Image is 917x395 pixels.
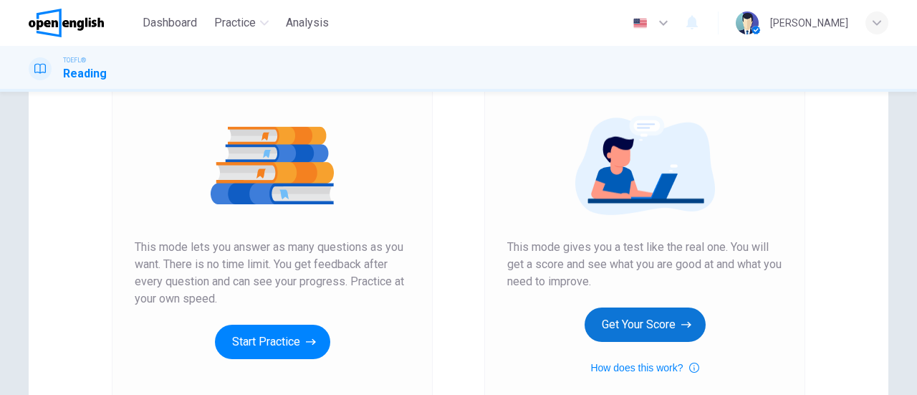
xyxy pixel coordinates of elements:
[631,18,649,29] img: en
[585,308,706,342] button: Get Your Score
[135,239,410,308] span: This mode lets you answer as many questions as you want. There is no time limit. You get feedback...
[280,10,335,36] button: Analysis
[590,359,698,376] button: How does this work?
[143,14,197,32] span: Dashboard
[507,239,782,290] span: This mode gives you a test like the real one. You will get a score and see what you are good at a...
[137,10,203,36] button: Dashboard
[63,65,107,82] h1: Reading
[29,9,137,37] a: OpenEnglish logo
[215,325,330,359] button: Start Practice
[29,9,104,37] img: OpenEnglish logo
[770,14,848,32] div: [PERSON_NAME]
[736,11,759,34] img: Profile picture
[208,10,274,36] button: Practice
[63,55,86,65] span: TOEFL®
[214,14,256,32] span: Practice
[286,14,329,32] span: Analysis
